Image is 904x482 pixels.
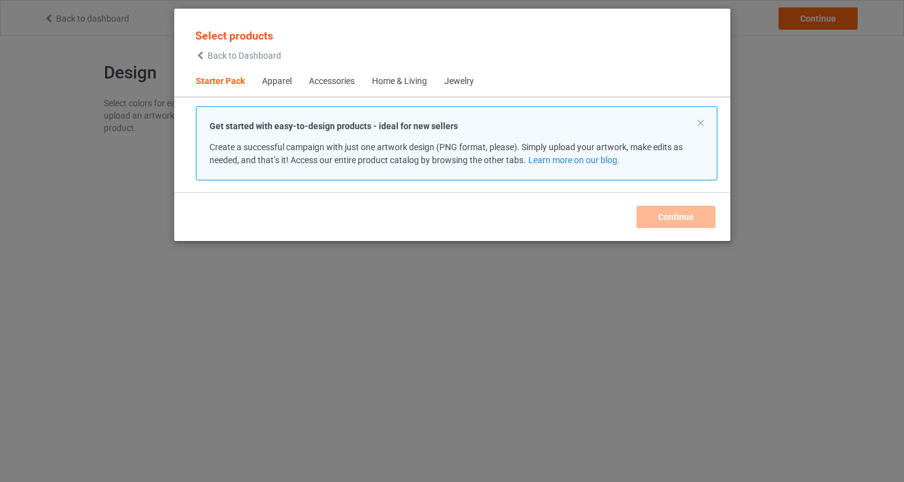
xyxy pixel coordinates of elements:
span: Starter Pack [187,67,253,96]
span: Create a successful campaign with just one artwork design (PNG format, please). Simply upload you... [209,142,683,165]
div: Home & Living [372,75,427,88]
a: Learn more on our blog. [528,155,619,165]
div: Apparel [262,75,292,88]
div: Jewelry [444,75,474,88]
span: Select products [195,29,273,42]
span: Back to Dashboard [208,51,281,61]
strong: Get started with easy-to-design products - ideal for new sellers [209,121,458,131]
div: Accessories [309,75,355,88]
